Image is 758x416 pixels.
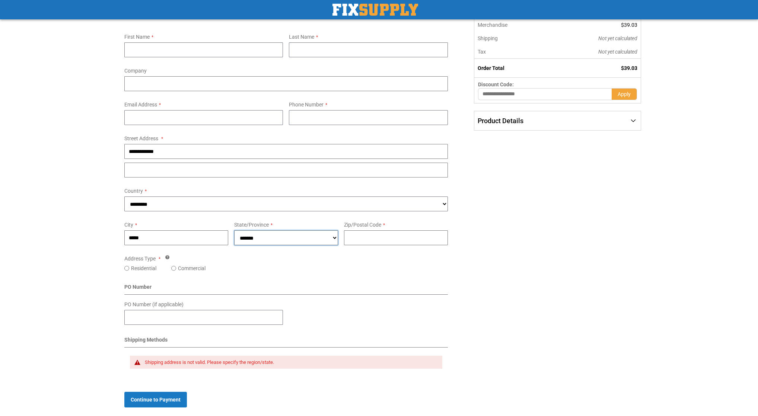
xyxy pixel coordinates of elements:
span: Discount Code: [478,81,514,87]
span: Country [124,188,143,194]
div: Shipping Methods [124,336,448,348]
div: Shipping address is not valid. Please specify the region/state. [145,359,435,365]
span: Not yet calculated [598,49,637,55]
span: State/Province [234,222,269,228]
img: Fix Industrial Supply [332,4,418,16]
th: Tax [474,45,548,59]
span: Continue to Payment [131,397,181,403]
a: store logo [332,4,418,16]
span: Company [124,68,147,74]
span: Street Address [124,135,158,141]
label: Residential [131,265,156,272]
button: Apply [612,88,637,100]
span: $39.03 [621,22,637,28]
span: Product Details [478,117,523,125]
strong: Order Total [478,65,504,71]
span: Email Address [124,102,157,108]
button: Continue to Payment [124,392,187,407]
span: Not yet calculated [598,35,637,41]
span: Last Name [289,34,314,40]
label: Commercial [178,265,206,272]
span: Shipping [478,35,498,41]
span: Zip/Postal Code [344,222,381,228]
span: First Name [124,34,150,40]
div: PO Number [124,283,448,295]
span: City [124,222,133,228]
span: Apply [618,91,631,97]
th: Merchandise [474,18,548,32]
span: $39.03 [621,65,637,71]
span: Phone Number [289,102,324,108]
span: PO Number (if applicable) [124,301,184,307]
span: Address Type [124,256,156,262]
